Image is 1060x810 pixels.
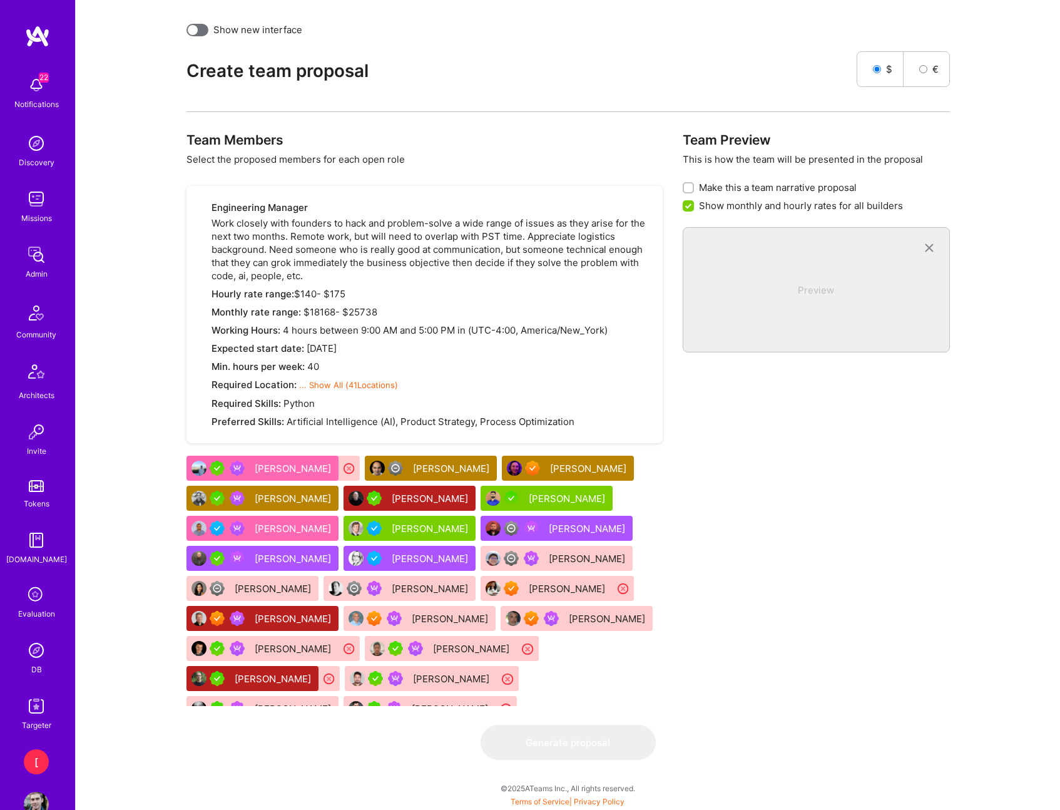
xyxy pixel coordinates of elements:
label: Show new interface [213,23,302,36]
span: Min. hours per week: [211,361,305,372]
div: [PERSON_NAME] [235,582,313,595]
img: discovery [24,131,49,156]
img: Been on Mission [524,551,539,566]
i: icon CloseRedCircle [521,642,535,656]
div: [PERSON_NAME] [392,552,471,565]
img: admin teamwork [24,242,49,267]
i: icon CloseRedCircle [322,672,337,686]
img: Vetted A.Teamer [367,551,382,566]
img: logo [25,25,50,48]
div: Tokens [24,497,49,510]
img: User Avatar [191,701,206,716]
img: Exceptional A.Teamer [525,461,540,476]
img: User Avatar [370,461,385,476]
img: User Avatar [486,581,501,596]
div: [DATE] [211,342,648,355]
img: Been on Mission [230,491,245,506]
img: User Avatar [349,491,364,506]
img: Been on Mission [367,581,382,596]
div: [PERSON_NAME] [412,702,491,715]
img: User Avatar [191,581,206,596]
img: A.Teamer in Residence [210,641,225,656]
img: A.Teamer in Residence [210,461,225,476]
img: User Avatar [349,611,364,626]
a: Privacy Policy [574,797,624,806]
div: [PERSON_NAME] [413,462,492,475]
input: € [919,65,927,73]
div: [PERSON_NAME] [255,612,334,625]
span: Make this a team narrative proposal [699,181,857,194]
p: Select the proposed members for each open role [186,153,663,166]
img: Been on Mission [544,611,559,626]
img: A.Teamer in Residence [210,671,225,686]
div: Admin [26,267,48,280]
img: User Avatar [486,491,501,506]
img: User Avatar [329,581,344,596]
span: Monthly rate range: [211,306,303,318]
img: User Avatar [370,641,385,656]
div: [PERSON_NAME] [255,642,334,655]
img: A.Teamer in Residence [368,671,383,686]
img: Been on Mission [408,641,423,656]
img: Limited Access [504,551,519,566]
i: icon CloseRedCircle [499,702,514,716]
div: [PERSON_NAME] [529,492,608,505]
i: icon SelectionTeam [24,583,48,607]
span: $ [886,63,892,76]
span: | [511,797,624,806]
img: User Avatar [486,551,501,566]
span: Required Skills: [211,397,281,409]
div: [ [24,749,49,774]
div: [PERSON_NAME] [255,522,334,535]
div: Engineering Manager [211,201,648,214]
div: [PERSON_NAME] [549,522,628,535]
img: Limited Access [388,461,403,476]
span: € [932,63,939,76]
div: Community [16,328,56,341]
img: User Avatar [191,491,206,506]
div: $ 18168 - $ 25738 [211,305,648,319]
div: Python [211,397,648,410]
div: [PERSON_NAME] [235,672,313,685]
img: bell [24,73,49,98]
img: guide book [24,528,49,553]
i: icon CloseRedCircle [342,642,357,656]
img: Been on Mission [524,521,539,536]
img: Been on Mission [230,701,245,716]
input: $ [873,65,881,73]
img: User Avatar [349,701,364,716]
button: Generate proposal [481,725,656,760]
span: Preferred Skills: [211,416,284,428]
div: Missions [21,212,52,225]
img: Exceptional A.Teamer [367,611,382,626]
span: Required Location: [211,379,297,391]
img: Vetted A.Teamer [210,521,225,536]
div: [PERSON_NAME] [392,492,471,505]
div: [PERSON_NAME] [255,552,334,565]
img: Skill Targeter [24,694,49,719]
div: [PERSON_NAME] [550,462,629,475]
div: 4 hours between in (UTC -4:00 , America/New_York ) [211,324,648,337]
img: A.Teamer in Residence [388,641,403,656]
img: User Avatar [191,611,206,626]
div: [PERSON_NAME] [412,612,491,625]
h2: Create team proposal [186,61,857,81]
img: User Avatar [350,671,365,686]
span: 9:00 AM and 5:00 PM [361,324,457,336]
img: Community [21,298,51,328]
div: [PERSON_NAME] [255,702,334,715]
div: [PERSON_NAME] [433,642,512,655]
div: Artificial Intelligence (AI), Product Strategy, Process Optimization [211,415,648,428]
span: Hourly rate range: [211,288,294,300]
h3: Team Preview [683,132,950,148]
img: Been on Mission [230,641,245,656]
div: Invite [27,444,46,458]
p: This is how the team will be presented in the proposal [683,153,950,166]
img: Vetted A.Teamer [367,521,382,536]
span: 22 [39,73,49,83]
img: A.Teamer in Residence [367,491,382,506]
img: User Avatar [507,461,522,476]
div: [PERSON_NAME] [392,522,471,535]
div: [PERSON_NAME] [255,462,334,475]
img: User Avatar [349,551,364,566]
